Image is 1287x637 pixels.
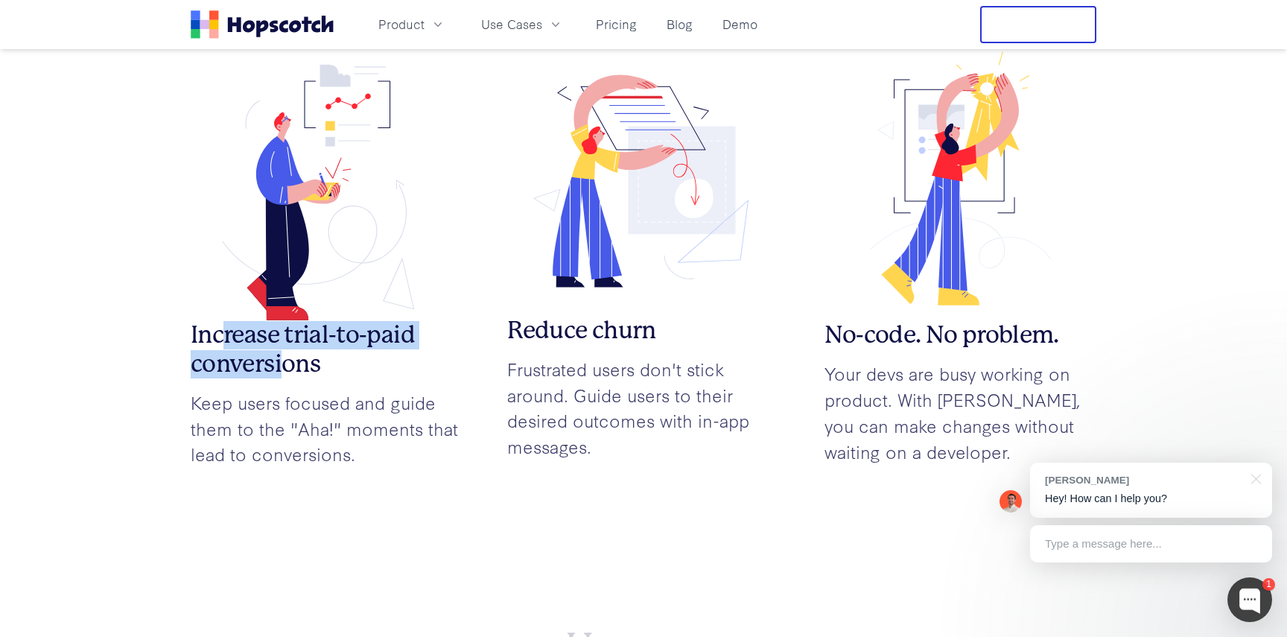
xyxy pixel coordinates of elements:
button: Use Cases [472,12,572,37]
a: Blog [661,12,699,37]
a: Home [191,10,334,39]
button: Product [369,12,454,37]
span: Use Cases [481,15,542,34]
p: Hey! How can I help you? [1045,491,1257,507]
a: Pricing [590,12,643,37]
img: Mark Spera [1000,490,1022,513]
div: 1 [1262,578,1275,591]
div: [PERSON_NAME] [1045,473,1242,487]
h3: Increase trial-to-paid conversions [191,321,463,378]
button: Free Trial [980,6,1096,43]
span: Product [378,15,425,34]
p: Frustrated users don't stick around. Guide users to their desired outcomes with in-app messages. [507,356,779,460]
p: Your devs are busy working on product. With [PERSON_NAME], you can make changes without waiting o... [824,361,1096,464]
p: Keep users focused and guide them to the "Aha!" moments that lead to conversions. [191,390,463,467]
h3: Reduce churn [507,317,779,345]
div: Type a message here... [1030,525,1272,562]
h3: No-code. No problem. [824,321,1096,349]
a: Demo [716,12,763,37]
